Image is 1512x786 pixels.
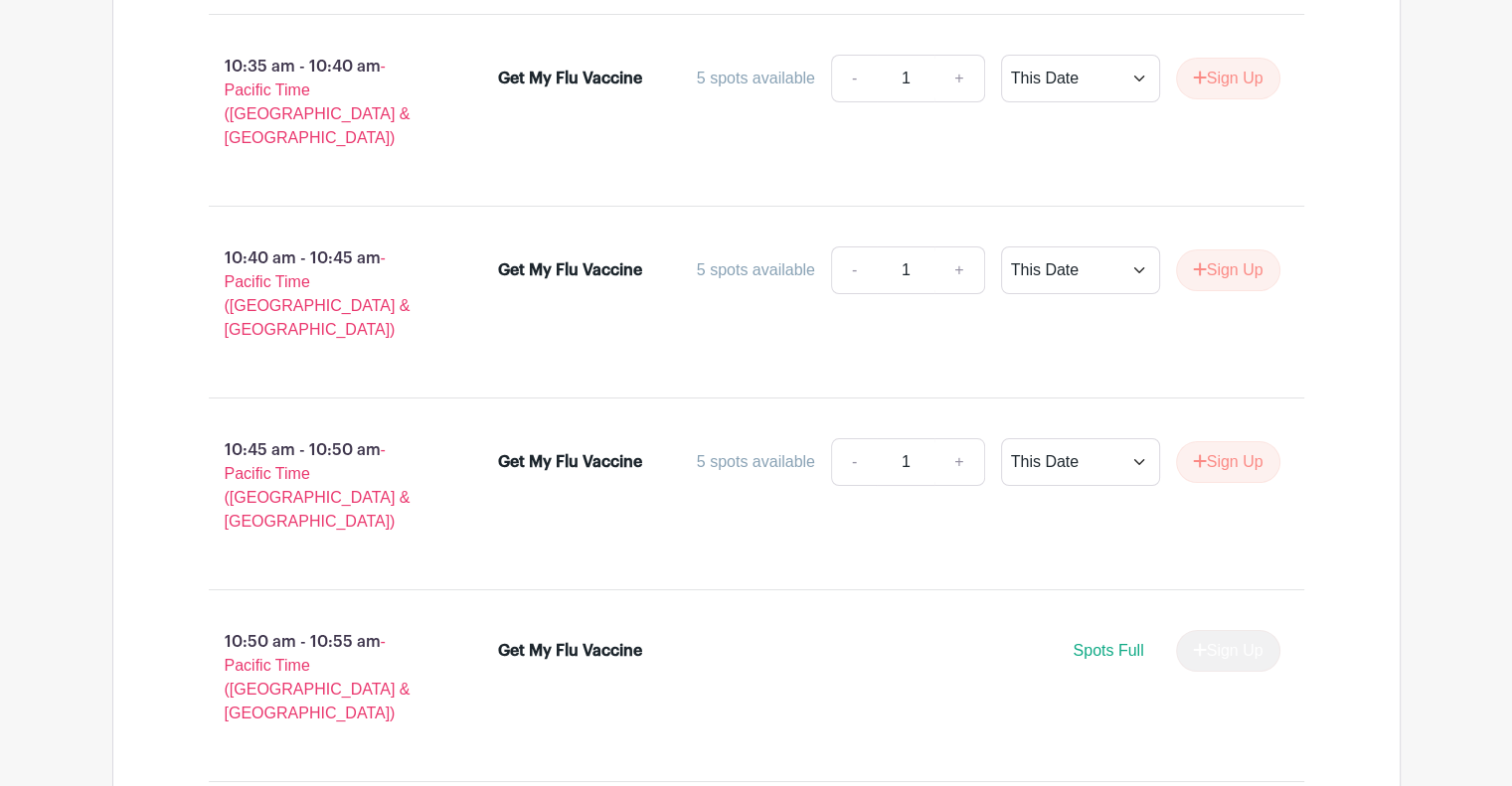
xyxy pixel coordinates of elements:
button: Sign Up [1176,441,1280,483]
div: 5 spots available [697,67,815,90]
span: Spots Full [1073,642,1143,659]
p: 10:40 am - 10:45 am [177,238,467,350]
span: - Pacific Time ([GEOGRAPHIC_DATA] & [GEOGRAPHIC_DATA]) [225,441,411,530]
button: Sign Up [1176,58,1280,99]
div: Get My Flu Vaccine [498,450,642,474]
p: 10:45 am - 10:50 am [177,430,467,542]
p: 10:35 am - 10:40 am [177,47,467,158]
span: - Pacific Time ([GEOGRAPHIC_DATA] & [GEOGRAPHIC_DATA]) [225,633,411,721]
div: Get My Flu Vaccine [498,258,642,282]
a: + [934,246,984,294]
span: - Pacific Time ([GEOGRAPHIC_DATA] & [GEOGRAPHIC_DATA]) [225,58,411,146]
p: 10:50 am - 10:55 am [177,622,467,733]
a: + [934,438,984,486]
span: - Pacific Time ([GEOGRAPHIC_DATA] & [GEOGRAPHIC_DATA]) [225,249,411,338]
button: Sign Up [1176,249,1280,291]
div: 5 spots available [697,258,815,282]
a: + [934,55,984,102]
a: - [831,55,877,102]
div: Get My Flu Vaccine [498,639,642,663]
div: 5 spots available [697,450,815,474]
div: Get My Flu Vaccine [498,67,642,90]
a: - [831,438,877,486]
a: - [831,246,877,294]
